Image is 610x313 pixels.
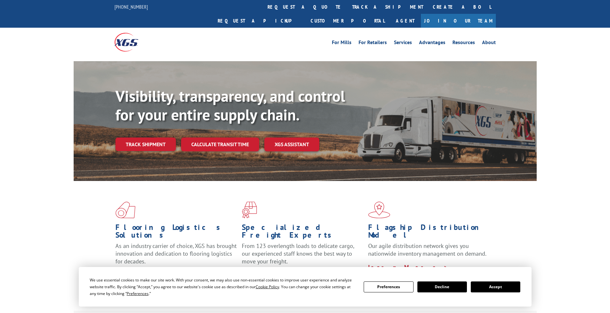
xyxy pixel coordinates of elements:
[115,223,237,242] h1: Flooring Logistics Solutions
[115,86,345,125] b: Visibility, transparency, and control for your entire supply chain.
[79,267,532,307] div: Cookie Consent Prompt
[332,40,351,47] a: For Mills
[359,40,387,47] a: For Retailers
[364,281,413,292] button: Preferences
[452,40,475,47] a: Resources
[368,242,487,257] span: Our agile distribution network gives you nationwide inventory management on demand.
[264,138,319,151] a: XGS ASSISTANT
[389,14,421,28] a: Agent
[471,281,520,292] button: Accept
[213,14,306,28] a: Request a pickup
[306,14,389,28] a: Customer Portal
[114,4,148,10] a: [PHONE_NUMBER]
[368,202,390,218] img: xgs-icon-flagship-distribution-model-red
[115,242,237,265] span: As an industry carrier of choice, XGS has brought innovation and dedication to flooring logistics...
[368,223,490,242] h1: Flagship Distribution Model
[394,40,412,47] a: Services
[482,40,496,47] a: About
[242,242,363,271] p: From 123 overlength loads to delicate cargo, our experienced staff knows the best way to move you...
[115,202,135,218] img: xgs-icon-total-supply-chain-intelligence-red
[419,40,445,47] a: Advantages
[115,138,176,151] a: Track shipment
[368,263,448,271] a: Learn More >
[181,138,259,151] a: Calculate transit time
[90,277,356,297] div: We use essential cookies to make our site work. With your consent, we may also use non-essential ...
[256,284,279,289] span: Cookie Policy
[421,14,496,28] a: Join Our Team
[242,202,257,218] img: xgs-icon-focused-on-flooring-red
[417,281,467,292] button: Decline
[242,223,363,242] h1: Specialized Freight Experts
[127,291,149,296] span: Preferences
